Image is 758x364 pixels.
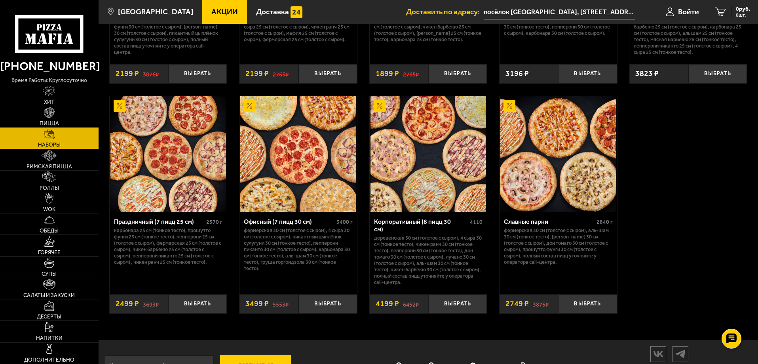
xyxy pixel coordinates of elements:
button: Выбрать [168,294,227,314]
span: WOK [43,207,55,212]
span: 2199 ₽ [245,70,269,78]
span: Роллы [40,185,59,191]
img: Офисный (7 пицц 30 см) [240,96,356,212]
button: Выбрать [168,64,227,84]
button: Выбрать [688,64,747,84]
div: Праздничный (7 пицц 25 см) [114,218,205,225]
span: 3499 ₽ [245,300,269,308]
div: Корпоративный (8 пицц 30 см) [374,218,468,233]
p: Фермерская 30 см (толстое с сыром), Аль-Шам 30 см (тонкое тесто), [PERSON_NAME] 30 см (толстое с ... [504,227,613,265]
span: 2570 г [206,219,222,225]
a: АкционныйКорпоративный (8 пицц 30 см) [370,96,487,212]
span: 2499 ₽ [116,300,139,308]
span: 3823 ₽ [635,70,659,78]
span: Доставка [256,8,289,15]
span: Супы [42,271,57,277]
button: Выбрать [558,294,617,314]
img: Акционный [503,100,515,112]
span: Доставить по адресу: [406,8,484,15]
s: 6452 ₽ [403,300,419,308]
img: Праздничный (7 пицц 25 см) [110,96,226,212]
span: Наборы [38,142,61,148]
span: 2199 ₽ [116,70,139,78]
img: Славные парни [500,96,616,212]
a: АкционныйОфисный (7 пицц 30 см) [239,96,357,212]
div: Офисный (7 пицц 30 см) [244,218,334,225]
span: 1899 ₽ [376,70,399,78]
span: Дополнительно [24,357,74,363]
p: Деревенская 30 см (толстое с сыром), 4 сыра 30 см (тонкое тесто), Чикен Ранч 30 см (тонкое тесто)... [374,235,483,286]
s: 3875 ₽ [533,300,549,308]
button: Выбрать [558,64,617,84]
div: Славные парни [504,218,595,225]
p: Чикен Ранч 25 см (толстое с сыром), Дракон 25 см (толстое с сыром), Чикен Барбекю 25 см (толстое ... [374,17,483,43]
span: 2840 г [597,219,613,225]
img: Корпоративный (8 пицц 30 см) [370,96,486,212]
input: Ваш адрес доставки [484,5,635,19]
p: Фермерская 30 см (толстое с сыром), 4 сыра 30 см (толстое с сыром), Пикантный цыплёнок сулугуни 3... [244,227,353,272]
p: Чикен Ранч 25 см (толстое с сыром), Чикен Барбекю 25 см (толстое с сыром), Карбонара 25 см (толст... [634,17,743,55]
a: АкционныйПраздничный (7 пицц 25 см) [110,96,227,212]
p: Фермерская 30 см (тонкое тесто), Чикен Ранч 30 см (тонкое тесто), Пепперони 30 см (толстое с сыро... [504,17,613,36]
img: Акционный [243,100,255,112]
span: Акции [211,8,238,15]
s: 5553 ₽ [273,300,289,308]
span: Десерты [37,314,61,320]
s: 2765 ₽ [273,70,289,78]
span: 4199 ₽ [376,300,399,308]
span: Обеды [40,228,59,234]
button: Выбрать [428,294,487,314]
p: Карбонара 25 см (тонкое тесто), Прошутто Фунги 25 см (тонкое тесто), Пепперони 25 см (толстое с с... [114,227,223,265]
span: Хит [44,99,55,105]
span: Напитки [36,335,63,341]
p: Мясная Барбекю 25 см (толстое с сыром), 4 сыра 25 см (толстое с сыром), Чикен Ранч 25 см (толстое... [244,17,353,43]
button: Выбрать [298,64,357,84]
img: Акционный [114,100,125,112]
span: 3400 г [336,219,353,225]
p: Карбонара 30 см (толстое с сыром), Прошутто Фунги 30 см (толстое с сыром), [PERSON_NAME] 30 см (т... [114,17,223,55]
span: Горячее [38,250,61,255]
img: vk [651,347,666,361]
button: Выбрать [428,64,487,84]
span: 3196 ₽ [505,70,529,78]
s: 3693 ₽ [143,300,159,308]
s: 2765 ₽ [403,70,419,78]
span: Салаты и закуски [23,293,75,298]
img: 15daf4d41897b9f0e9f617042186c801.svg [291,6,302,18]
span: 2749 ₽ [505,300,529,308]
span: 0 шт. [736,13,750,17]
a: АкционныйСлавные парни [500,96,617,212]
span: [GEOGRAPHIC_DATA] [118,8,193,15]
button: Выбрать [298,294,357,314]
span: Римская пицца [27,164,72,170]
span: Войти [678,8,699,15]
span: 0 руб. [736,6,750,12]
img: tg [673,347,688,361]
s: 3076 ₽ [143,70,159,78]
span: 4110 [470,219,483,225]
img: Акционный [374,100,386,112]
span: Пицца [40,121,59,126]
span: посёлок Парголово, улица Фёдора Абрамова, 8 [484,5,635,19]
